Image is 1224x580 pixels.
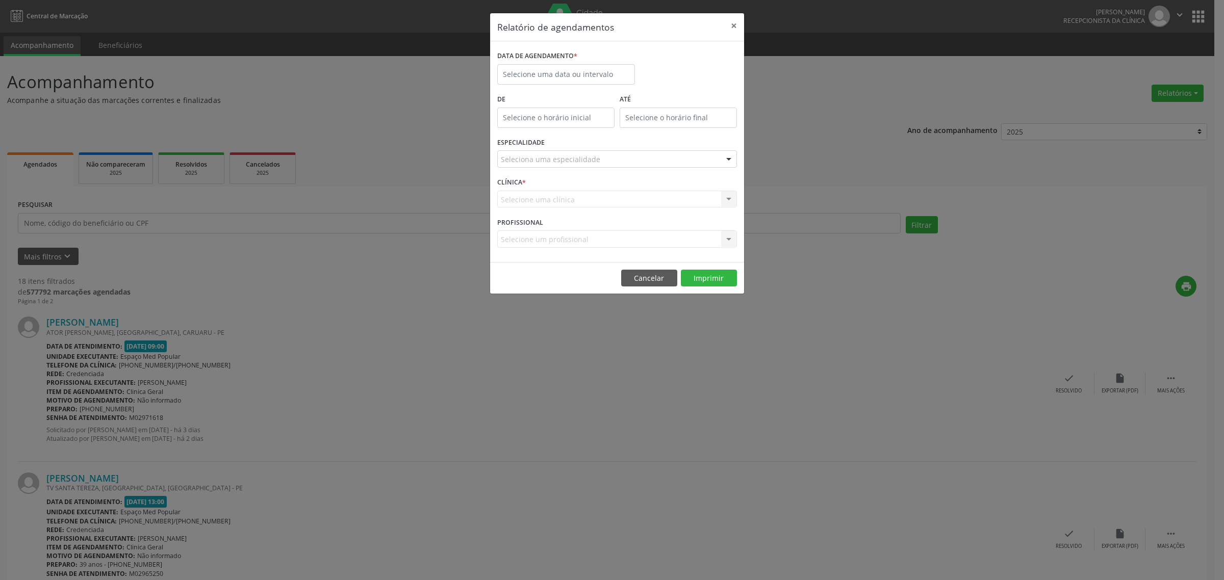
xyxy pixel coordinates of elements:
[497,175,526,191] label: CLÍNICA
[724,13,744,38] button: Close
[497,48,577,64] label: DATA DE AGENDAMENTO
[497,92,615,108] label: De
[501,154,600,165] span: Seleciona uma especialidade
[497,215,543,230] label: PROFISSIONAL
[681,270,737,287] button: Imprimir
[497,135,545,151] label: ESPECIALIDADE
[621,270,677,287] button: Cancelar
[497,20,614,34] h5: Relatório de agendamentos
[497,64,635,85] input: Selecione uma data ou intervalo
[620,108,737,128] input: Selecione o horário final
[497,108,615,128] input: Selecione o horário inicial
[620,92,737,108] label: ATÉ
